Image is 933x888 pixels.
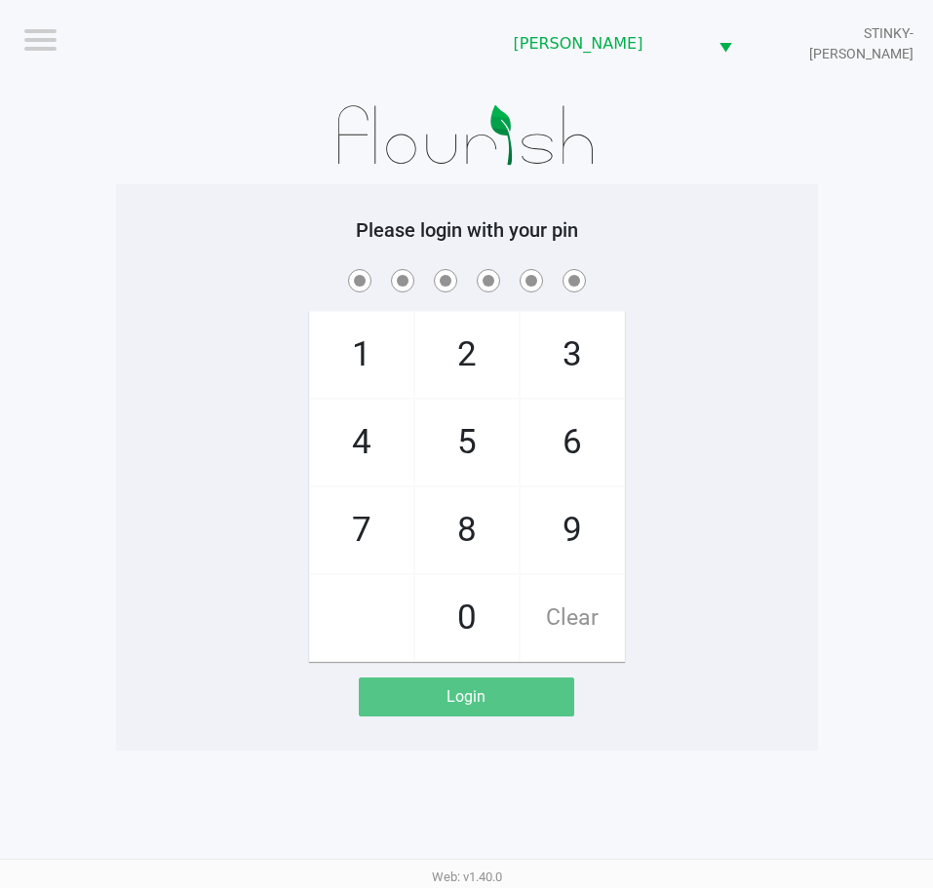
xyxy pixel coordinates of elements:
span: [PERSON_NAME] [514,32,695,56]
span: 0 [415,575,519,661]
span: 8 [415,487,519,573]
span: 2 [415,312,519,398]
button: Select [707,20,744,66]
span: 7 [310,487,413,573]
span: 9 [521,487,624,573]
span: STINKY-[PERSON_NAME] [764,23,914,64]
span: 4 [310,400,413,485]
span: 5 [415,400,519,485]
h5: Please login with your pin [131,218,803,242]
span: 6 [521,400,624,485]
span: Clear [521,575,624,661]
span: Web: v1.40.0 [432,869,502,884]
span: 1 [310,312,413,398]
span: 3 [521,312,624,398]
